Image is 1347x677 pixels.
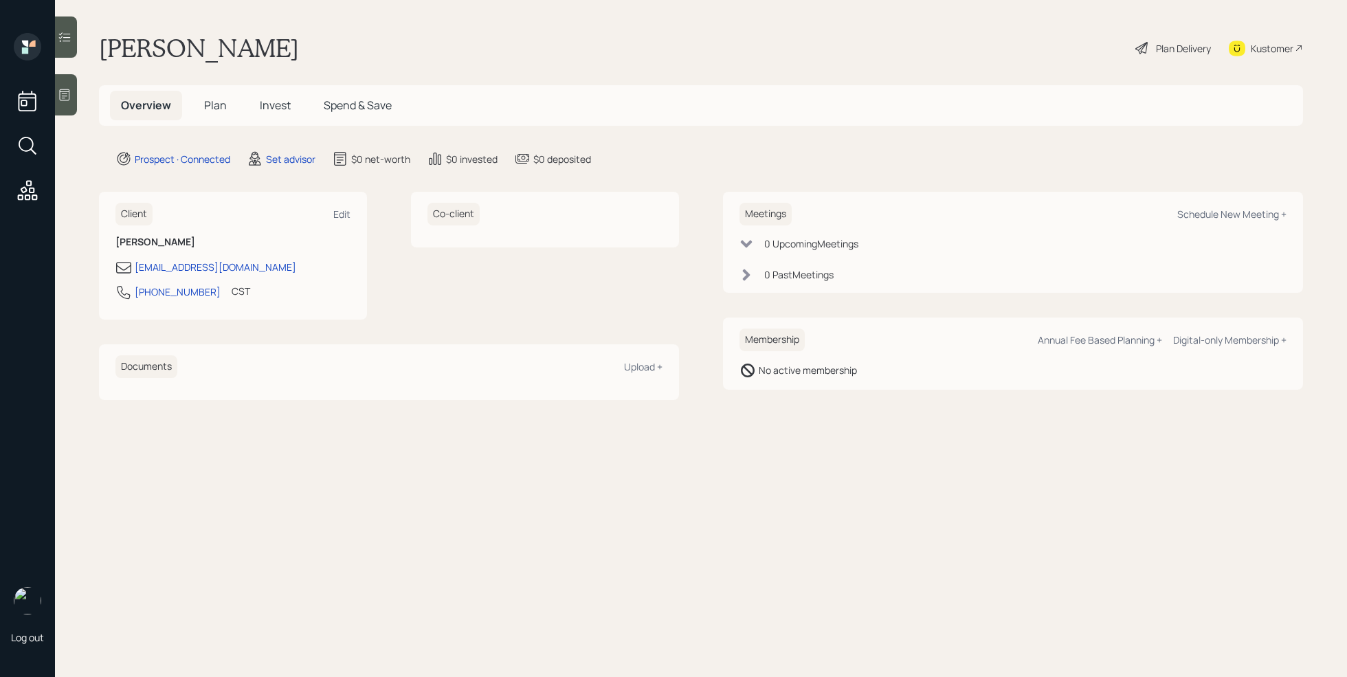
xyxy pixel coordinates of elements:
[115,236,350,248] h6: [PERSON_NAME]
[324,98,392,113] span: Spend & Save
[135,260,296,274] div: [EMAIL_ADDRESS][DOMAIN_NAME]
[1251,41,1293,56] div: Kustomer
[739,203,792,225] h6: Meetings
[232,284,250,298] div: CST
[135,285,221,299] div: [PHONE_NUMBER]
[351,152,410,166] div: $0 net-worth
[1177,208,1287,221] div: Schedule New Meeting +
[14,587,41,614] img: retirable_logo.png
[204,98,227,113] span: Plan
[1173,333,1287,346] div: Digital-only Membership +
[121,98,171,113] span: Overview
[446,152,498,166] div: $0 invested
[533,152,591,166] div: $0 deposited
[764,236,858,251] div: 0 Upcoming Meeting s
[1038,333,1162,346] div: Annual Fee Based Planning +
[333,208,350,221] div: Edit
[427,203,480,225] h6: Co-client
[99,33,299,63] h1: [PERSON_NAME]
[260,98,291,113] span: Invest
[1156,41,1211,56] div: Plan Delivery
[759,363,857,377] div: No active membership
[624,360,663,373] div: Upload +
[135,152,230,166] div: Prospect · Connected
[266,152,315,166] div: Set advisor
[11,631,44,644] div: Log out
[764,267,834,282] div: 0 Past Meeting s
[115,355,177,378] h6: Documents
[115,203,153,225] h6: Client
[739,329,805,351] h6: Membership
